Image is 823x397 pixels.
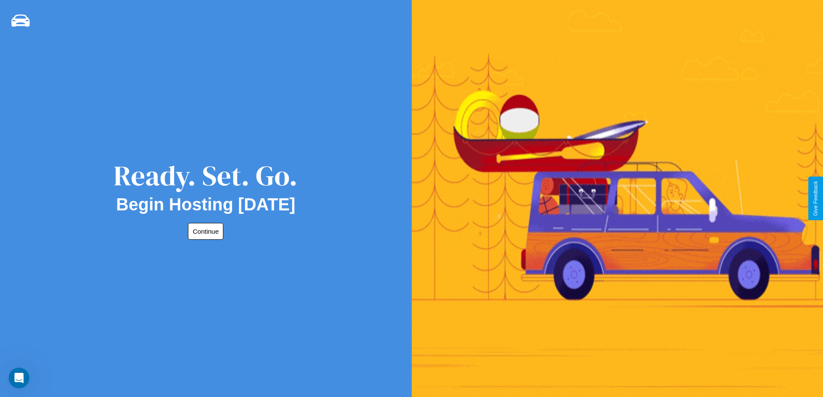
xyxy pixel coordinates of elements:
[9,368,29,388] iframe: Intercom live chat
[813,181,819,216] div: Give Feedback
[114,156,298,195] div: Ready. Set. Go.
[188,223,223,240] button: Continue
[116,195,296,214] h2: Begin Hosting [DATE]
